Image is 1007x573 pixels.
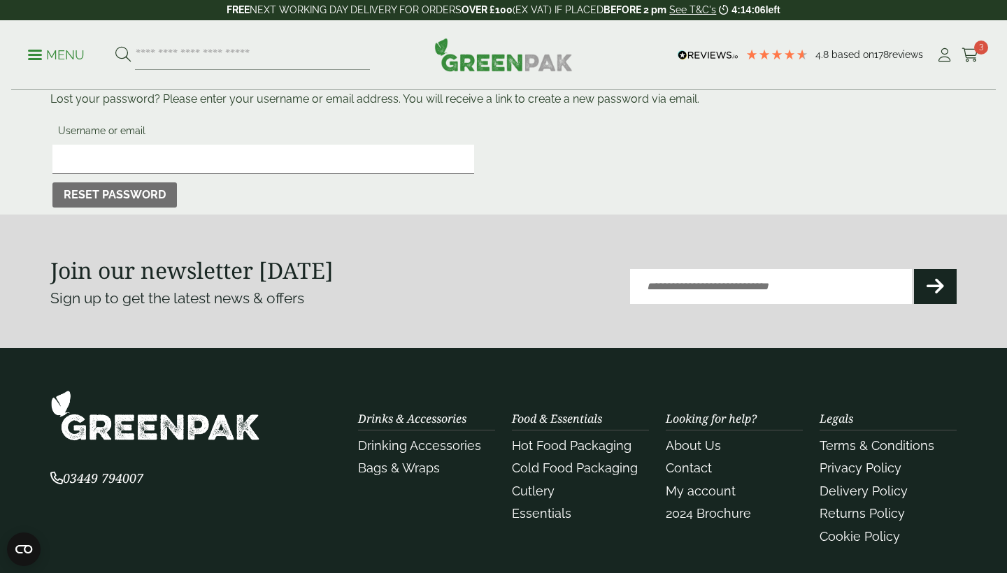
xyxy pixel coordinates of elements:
span: 178 [874,49,889,60]
img: GreenPak Supplies [50,390,260,441]
a: Menu [28,47,85,61]
a: About Us [666,438,721,453]
i: My Account [936,48,953,62]
p: Sign up to get the latest news & offers [50,287,458,310]
a: 2024 Brochure [666,506,751,521]
a: Delivery Policy [820,484,908,498]
a: Cutlery [512,484,555,498]
a: Drinking Accessories [358,438,481,453]
p: Lost your password? Please enter your username or email address. You will receive a link to creat... [50,91,957,108]
a: Cookie Policy [820,529,900,544]
img: REVIEWS.io [678,50,738,60]
strong: FREE [227,4,250,15]
strong: Join our newsletter [DATE] [50,255,334,285]
a: My account [666,484,736,498]
strong: BEFORE 2 pm [604,4,666,15]
a: 3 [962,45,979,66]
span: left [766,4,780,15]
a: Terms & Conditions [820,438,934,453]
span: 4:14:06 [731,4,765,15]
a: See T&C's [669,4,716,15]
a: Returns Policy [820,506,905,521]
label: Username or email [52,121,474,145]
span: 4.8 [815,49,831,60]
button: Open CMP widget [7,532,41,566]
p: Menu [28,47,85,64]
span: reviews [889,49,923,60]
span: 3 [974,41,988,55]
a: Contact [666,460,712,475]
strong: OVER £100 [462,4,513,15]
span: Based on [831,49,874,60]
a: 03449 794007 [50,472,143,486]
i: Cart [962,48,979,62]
div: 4.78 Stars [745,48,808,61]
a: Privacy Policy [820,460,901,475]
a: Essentials [512,506,571,521]
a: Hot Food Packaging [512,438,631,453]
a: Bags & Wraps [358,460,440,475]
button: Reset password [52,182,177,208]
img: GreenPak Supplies [434,38,573,71]
a: Cold Food Packaging [512,460,638,475]
span: 03449 794007 [50,470,143,486]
